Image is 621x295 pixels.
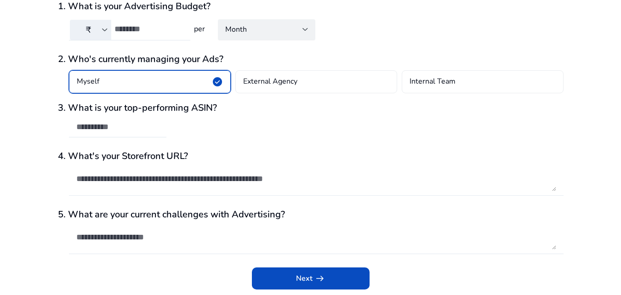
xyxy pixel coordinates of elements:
[86,24,91,35] span: ₹
[314,273,325,284] span: arrow_right_alt
[225,24,247,34] span: Month
[296,273,325,284] span: Next
[243,76,297,87] h4: External Agency
[252,267,370,289] button: Nextarrow_right_alt
[58,209,564,220] h3: 5. What are your current challenges with Advertising?
[58,54,564,65] h3: 2. Who's currently managing your Ads?
[410,76,456,87] h4: Internal Team
[212,76,223,87] span: check_circle
[58,151,564,162] h3: 4. What's your Storefront URL?
[77,76,99,87] h4: Myself
[58,1,564,12] h3: 1. What is your Advertising Budget?
[190,25,207,34] h4: per
[58,102,564,113] h3: 3. What is your top-performing ASIN?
